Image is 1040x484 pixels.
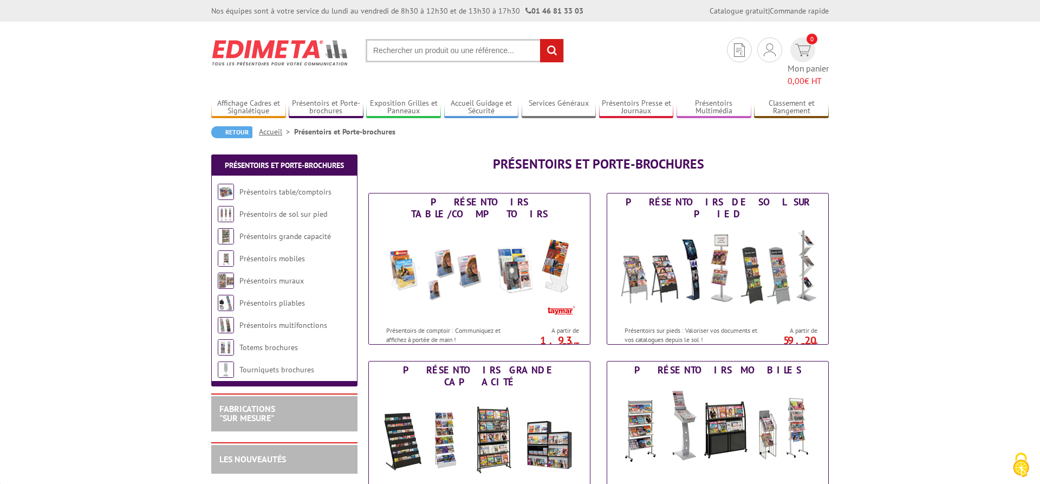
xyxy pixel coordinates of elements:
[218,339,234,356] img: Totems brochures
[225,160,344,170] a: Présentoirs et Porte-brochures
[239,343,298,352] a: Totems brochures
[571,340,579,350] sup: HT
[770,6,829,16] a: Commande rapide
[239,231,331,241] a: Présentoirs grande capacité
[788,75,829,87] span: € HT
[599,99,674,117] a: Présentoirs Presse et Journaux
[525,6,583,16] strong: 01 46 81 33 03
[610,364,825,376] div: Présentoirs mobiles
[518,337,579,350] p: 1.93 €
[386,326,521,344] p: Présentoirs de comptoir : Communiquez et affichez à portée de main !
[211,33,349,73] img: Edimeta
[524,326,579,335] span: A partir de
[444,99,519,117] a: Accueil Guidage et Sécurité
[522,99,596,117] a: Services Généraux
[372,364,587,388] div: Présentoirs grande capacité
[677,99,751,117] a: Présentoirs Multimédia
[710,5,829,16] div: |
[617,379,818,476] img: Présentoirs mobiles
[218,206,234,222] img: Présentoirs de sol sur pied
[734,43,745,57] img: devis rapide
[540,39,563,62] input: rechercher
[239,187,331,197] a: Présentoirs table/comptoirs
[211,126,252,138] a: Retour
[239,254,305,263] a: Présentoirs mobiles
[211,99,286,117] a: Affichage Cadres et Signalétique
[788,75,804,86] span: 0,00
[239,365,314,375] a: Tourniquets brochures
[211,5,583,16] div: Nos équipes sont à votre service du lundi au vendredi de 8h30 à 12h30 et de 13h30 à 17h30
[379,223,580,320] img: Présentoirs table/comptoirs
[368,193,590,345] a: Présentoirs table/comptoirs Présentoirs table/comptoirs Présentoirs de comptoir : Communiquez et ...
[710,6,768,16] a: Catalogue gratuit
[795,44,811,56] img: devis rapide
[372,196,587,220] div: Présentoirs table/comptoirs
[239,276,304,286] a: Présentoirs muraux
[218,250,234,267] img: Présentoirs mobiles
[762,326,817,335] span: A partir de
[754,99,829,117] a: Classement et Rangement
[1002,447,1040,484] button: Cookies (fenêtre modale)
[1007,451,1035,479] img: Cookies (fenêtre modale)
[607,193,829,345] a: Présentoirs de sol sur pied Présentoirs de sol sur pied Présentoirs sur pieds : Valoriser vos doc...
[218,228,234,244] img: Présentoirs grande capacité
[807,34,817,44] span: 0
[366,39,564,62] input: Rechercher un produit ou une référence...
[764,43,776,56] img: devis rapide
[294,126,395,137] li: Présentoirs et Porte-brochures
[809,340,817,350] sup: HT
[625,326,759,344] p: Présentoirs sur pieds : Valoriser vos documents et vos catalogues depuis le sol !
[239,298,305,308] a: Présentoirs pliables
[218,295,234,311] img: Présentoirs pliables
[259,127,294,137] a: Accueil
[218,184,234,200] img: Présentoirs table/comptoirs
[617,223,818,320] img: Présentoirs de sol sur pied
[757,337,817,350] p: 59.20 €
[239,209,327,219] a: Présentoirs de sol sur pied
[610,196,825,220] div: Présentoirs de sol sur pied
[218,362,234,378] img: Tourniquets brochures
[218,273,234,289] img: Présentoirs muraux
[218,317,234,333] img: Présentoirs multifonctions
[219,454,286,464] a: LES NOUVEAUTÉS
[788,37,829,87] a: devis rapide 0 Mon panier 0,00€ HT
[368,157,829,171] h1: Présentoirs et Porte-brochures
[289,99,363,117] a: Présentoirs et Porte-brochures
[788,62,829,87] span: Mon panier
[366,99,441,117] a: Exposition Grilles et Panneaux
[219,403,275,424] a: FABRICATIONS"Sur Mesure"
[239,320,327,330] a: Présentoirs multifonctions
